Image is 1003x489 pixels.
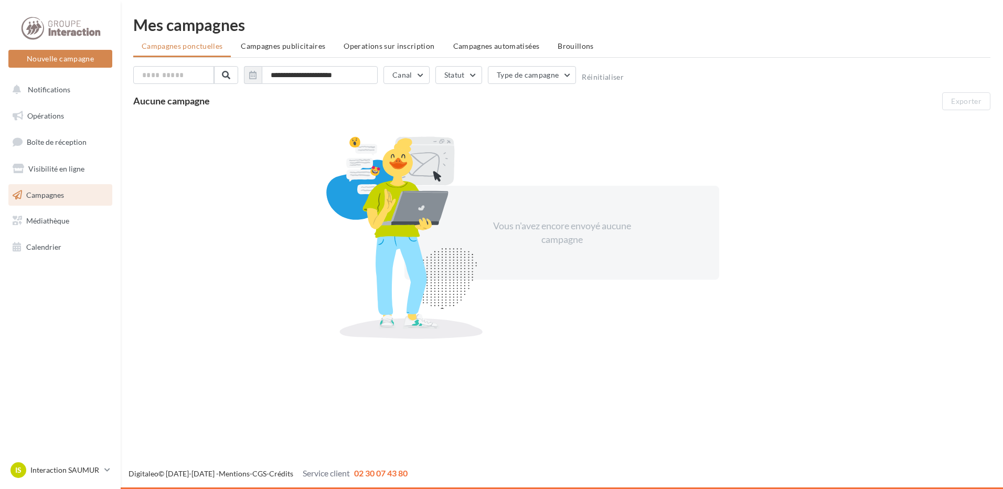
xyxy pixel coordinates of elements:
a: Visibilité en ligne [6,158,114,180]
button: Notifications [6,79,110,101]
div: Vous n'avez encore envoyé aucune campagne [472,219,652,246]
span: Operations sur inscription [344,41,434,50]
span: Boîte de réception [27,137,87,146]
a: Médiathèque [6,210,114,232]
a: Campagnes [6,184,114,206]
div: Mes campagnes [133,17,990,33]
a: Calendrier [6,236,114,258]
a: CGS [252,469,266,478]
span: Calendrier [26,242,61,251]
span: IS [15,465,22,475]
button: Réinitialiser [582,73,624,81]
button: Type de campagne [488,66,577,84]
a: Digitaleo [129,469,158,478]
span: Visibilité en ligne [28,164,84,173]
span: 02 30 07 43 80 [354,468,408,478]
span: Aucune campagne [133,95,210,107]
span: Service client [303,468,350,478]
span: Notifications [28,85,70,94]
a: Boîte de réception [6,131,114,153]
span: Campagnes publicitaires [241,41,325,50]
span: Campagnes automatisées [453,41,540,50]
span: Brouillons [558,41,594,50]
button: Exporter [942,92,990,110]
a: Mentions [219,469,250,478]
a: Crédits [269,469,293,478]
span: Campagnes [26,190,64,199]
button: Canal [383,66,430,84]
button: Nouvelle campagne [8,50,112,68]
p: Interaction SAUMUR [30,465,100,475]
button: Statut [435,66,482,84]
a: Opérations [6,105,114,127]
span: Opérations [27,111,64,120]
span: Médiathèque [26,216,69,225]
span: © [DATE]-[DATE] - - - [129,469,408,478]
a: IS Interaction SAUMUR [8,460,112,480]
